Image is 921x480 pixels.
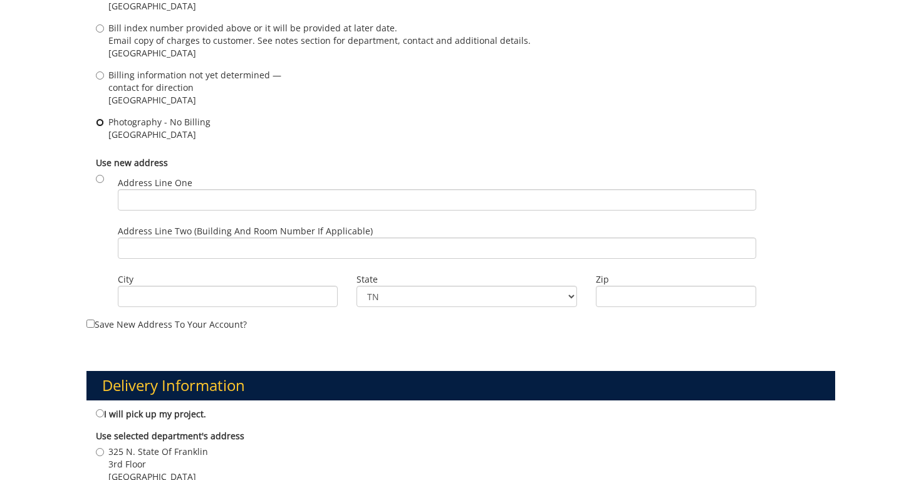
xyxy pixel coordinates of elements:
span: Bill index number provided above or it will be provided at later date. [108,22,531,34]
span: 3rd Floor [108,458,208,471]
input: Zip [596,286,756,307]
input: Save new address to your account? [86,320,95,328]
input: Photography - No Billing [GEOGRAPHIC_DATA] [96,118,104,127]
label: City [118,273,338,286]
b: Use selected department's address [96,430,244,442]
label: Address Line Two (Building and Room Number if applicable) [118,225,757,259]
span: [GEOGRAPHIC_DATA] [108,128,211,141]
span: [GEOGRAPHIC_DATA] [108,94,281,107]
label: State [356,273,577,286]
input: City [118,286,338,307]
h3: Delivery Information [86,371,835,400]
span: Email copy of charges to customer. See notes section for department, contact and additional details. [108,34,531,47]
span: contact for direction [108,81,281,94]
b: Use new address [96,157,168,169]
span: 325 N. State Of Franklin [108,446,208,458]
input: Address Line Two (Building and Room Number if applicable) [118,237,757,259]
label: I will pick up my project. [96,407,206,420]
label: Address Line One [118,177,757,211]
input: Bill index number provided above or it will be provided at later date. Email copy of charges to c... [96,24,104,33]
input: Address Line One [118,189,757,211]
input: I will pick up my project. [96,409,104,417]
input: 325 N. State Of Franklin 3rd Floor [GEOGRAPHIC_DATA] [96,448,104,456]
span: Photography - No Billing [108,116,211,128]
span: [GEOGRAPHIC_DATA] [108,47,531,60]
input: Billing information not yet determined — contact for direction [GEOGRAPHIC_DATA] [96,71,104,80]
label: Zip [596,273,756,286]
span: Billing information not yet determined — [108,69,281,81]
